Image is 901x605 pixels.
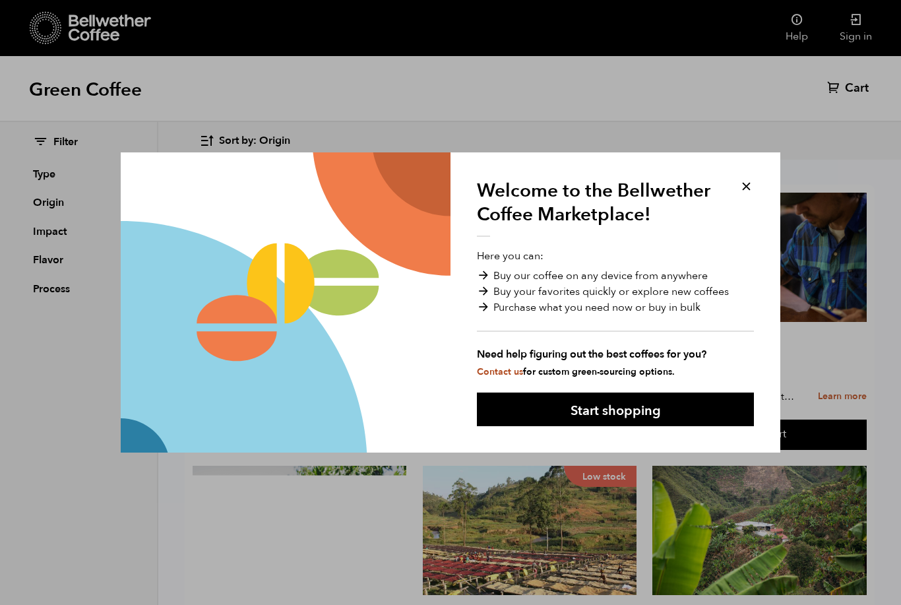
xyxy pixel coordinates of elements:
[477,346,754,362] strong: Need help figuring out the best coffees for you?
[477,366,675,378] small: for custom green-sourcing options.
[477,366,523,378] a: Contact us
[477,248,754,379] p: Here you can:
[477,300,754,315] li: Purchase what you need now or buy in bulk
[477,393,754,426] button: Start shopping
[477,284,754,300] li: Buy your favorites quickly or explore new coffees
[477,179,721,237] h1: Welcome to the Bellwether Coffee Marketplace!
[477,268,754,284] li: Buy our coffee on any device from anywhere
